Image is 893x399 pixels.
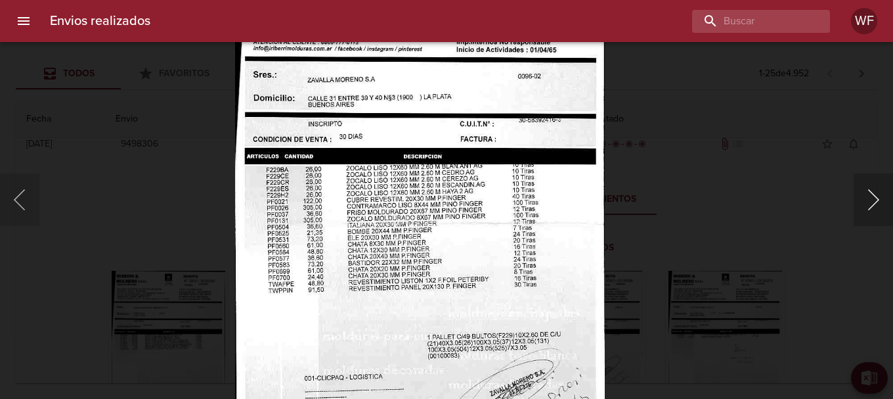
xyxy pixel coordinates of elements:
[851,8,877,34] div: WF
[854,174,893,226] button: Siguiente
[50,11,150,32] h6: Envios realizados
[8,5,39,37] button: menu
[851,8,877,34] div: Abrir información de usuario
[692,10,808,33] input: buscar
